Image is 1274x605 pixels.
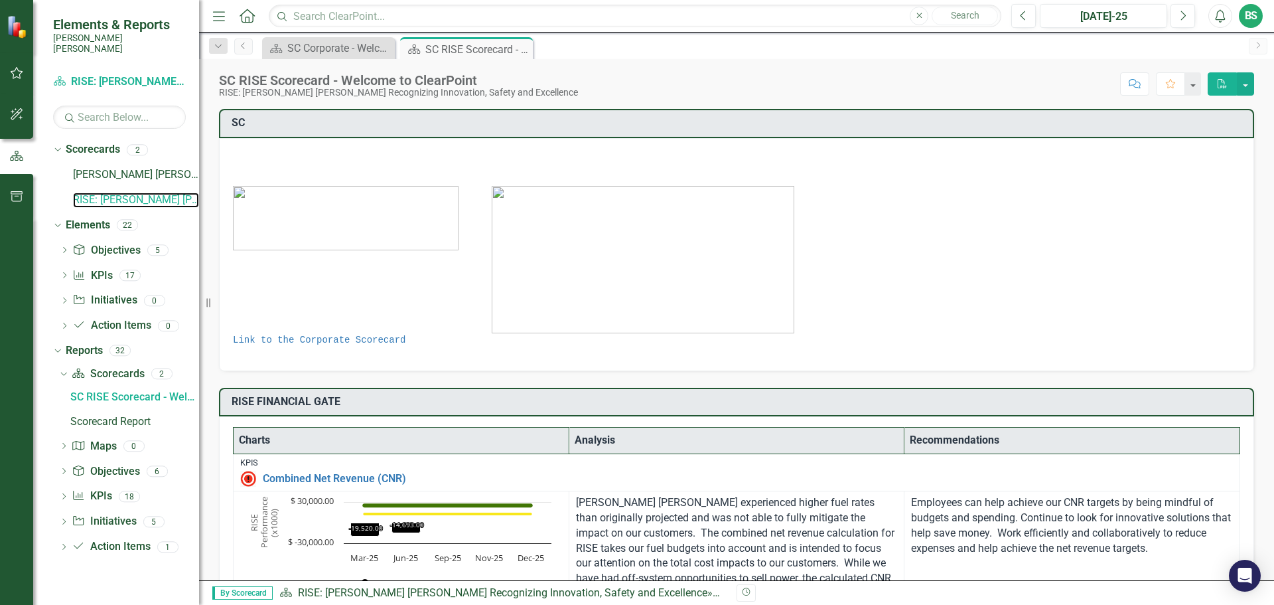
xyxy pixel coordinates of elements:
a: Action Items [72,539,150,555]
a: SC RISE Scorecard - Welcome to ClearPoint [67,387,199,408]
div: 5 [143,516,165,527]
div: SC RISE Scorecard - Welcome to ClearPoint [425,41,530,58]
a: Initiatives [72,514,136,529]
text: Sep-25 [435,552,461,564]
div: 5 [147,244,169,256]
div: RISE: [PERSON_NAME] [PERSON_NAME] Recognizing Innovation, Safety and Excellence [219,88,578,98]
div: SC RISE Scorecard - Welcome to ClearPoint [70,391,199,403]
div: Scorecard Report [70,416,199,428]
text: RISE Performance (x1000) [248,497,280,549]
a: RISE: [PERSON_NAME] [PERSON_NAME] Recognizing Innovation, Safety and Excellence [298,586,707,599]
div: » [279,586,727,601]
a: Combined Net Revenue (CNR) [263,473,1233,485]
img: mceclip0%20v2.jpg [492,186,794,333]
text: -19,520.00 [349,523,383,533]
div: [DATE]-25 [1044,9,1163,25]
div: 17 [119,270,141,281]
div: 2 [127,144,148,155]
text: Nov-25 [475,552,503,564]
text: $ 30,000.00 [291,495,334,507]
div: 32 [109,345,131,357]
span: Elements & Reports [53,17,186,33]
div: 0 [123,440,145,452]
div: 22 [117,220,138,231]
small: [PERSON_NAME] [PERSON_NAME] [53,33,186,54]
a: RISE: [PERSON_NAME] [PERSON_NAME] Recognizing Innovation, Safety and Excellence [73,193,199,208]
h3: RISE FINANCIAL GATE [232,396,1246,408]
div: 0 [144,295,165,306]
div: Open Intercom Messenger [1229,560,1261,592]
div: KPIs [240,458,1233,468]
g: Gate 1 (min CNR for 50% potential payout), series 2 of 3. Line with 5 data points. [362,511,533,517]
button: [DATE]-25 [1040,4,1167,28]
a: [PERSON_NAME] [PERSON_NAME] CORPORATE Balanced Scorecard [73,167,199,183]
path: Mar-25, -19,520. YTD CNR . [351,523,380,537]
a: Objectives [72,464,139,479]
g: Gate 2 (min CNR for 100% potential payout), series 3 of 3. Line with 5 data points. [362,503,533,508]
text: Dec-25 [518,552,544,564]
button: Show YTD CNR [361,577,409,589]
img: Not Meeting Target [240,471,256,487]
a: Link to the Corporate Scorecard [233,335,405,345]
a: RISE: [PERSON_NAME] [PERSON_NAME] Recognizing Innovation, Safety and Excellence [53,74,186,90]
a: KPIs [72,268,112,284]
a: Maps [72,439,116,454]
img: ClearPoint Strategy [7,15,30,39]
a: Scorecards [72,367,144,382]
text: $ -30,000.00 [288,536,334,548]
h3: SC [232,117,1246,129]
a: Reports [66,343,103,359]
div: 6 [147,466,168,477]
a: Initiatives [72,293,137,308]
text: Jun-25 [392,552,418,564]
a: Scorecards [66,142,120,157]
text: Mar-25 [350,552,378,564]
span: By Scorecard [212,586,273,600]
button: BS [1239,4,1263,28]
a: Action Items [72,318,151,333]
span: Search [951,10,979,21]
a: Scorecard Report [67,411,199,432]
p: Employees can help achieve our CNR targets by being mindful of budgets and spending. Continue to ... [911,495,1233,556]
input: Search ClearPoint... [269,5,1001,28]
div: 18 [119,491,140,502]
div: 2 [151,369,173,380]
a: Elements [66,218,110,233]
a: SC Corporate - Welcome to ClearPoint [265,40,391,56]
div: 0 [158,320,179,331]
a: KPIs [72,489,111,504]
div: SC RISE Scorecard - Welcome to ClearPoint [219,73,578,88]
button: Search [932,7,998,25]
text: -14,693.00 [390,520,424,529]
input: Search Below... [53,106,186,129]
a: Objectives [72,243,140,258]
path: Jun-25, -14,693. YTD CNR . [392,523,421,533]
div: SC Corporate - Welcome to ClearPoint [287,40,391,56]
div: 1 [157,541,178,553]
